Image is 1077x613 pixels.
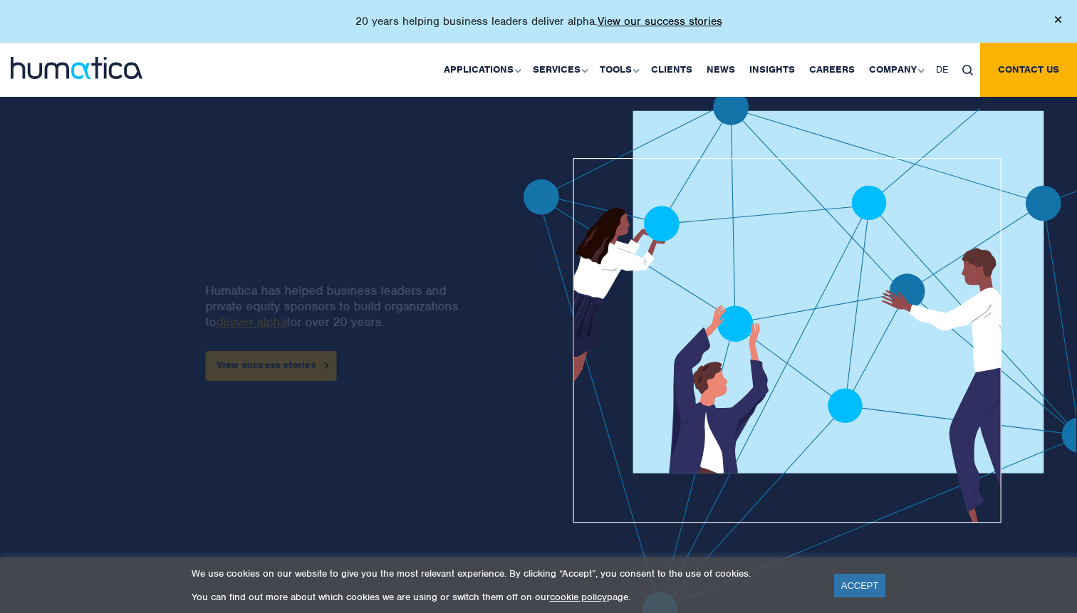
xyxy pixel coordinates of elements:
p: 20 years helping business leaders deliver alpha. [355,14,722,28]
a: ACCEPT [834,574,886,597]
a: Tools [593,43,644,97]
span: DE [936,63,948,75]
a: cookie policy [550,591,607,603]
a: Clients [644,43,699,97]
img: logo [11,57,142,79]
a: Services [526,43,593,97]
img: search_icon [962,65,973,75]
p: You can find out more about which cookies we are using or switch them off on our page. [192,591,816,603]
a: Contact us [980,43,1077,97]
a: deliver alpha [216,314,286,330]
a: Careers [802,43,862,97]
a: Applications [437,43,526,97]
a: Company [862,43,929,97]
a: View our success stories [598,14,722,28]
p: We use cookies on our website to give you the most relevant experience. By clicking “Accept”, you... [192,567,816,580]
a: View success stories [205,351,336,381]
a: DE [929,43,955,97]
a: Insights [742,43,802,97]
img: arrowicon [324,362,328,369]
a: News [699,43,742,97]
p: Humatica has helped business leaders and private equity sponsors to build organizations to for ov... [205,283,465,330]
